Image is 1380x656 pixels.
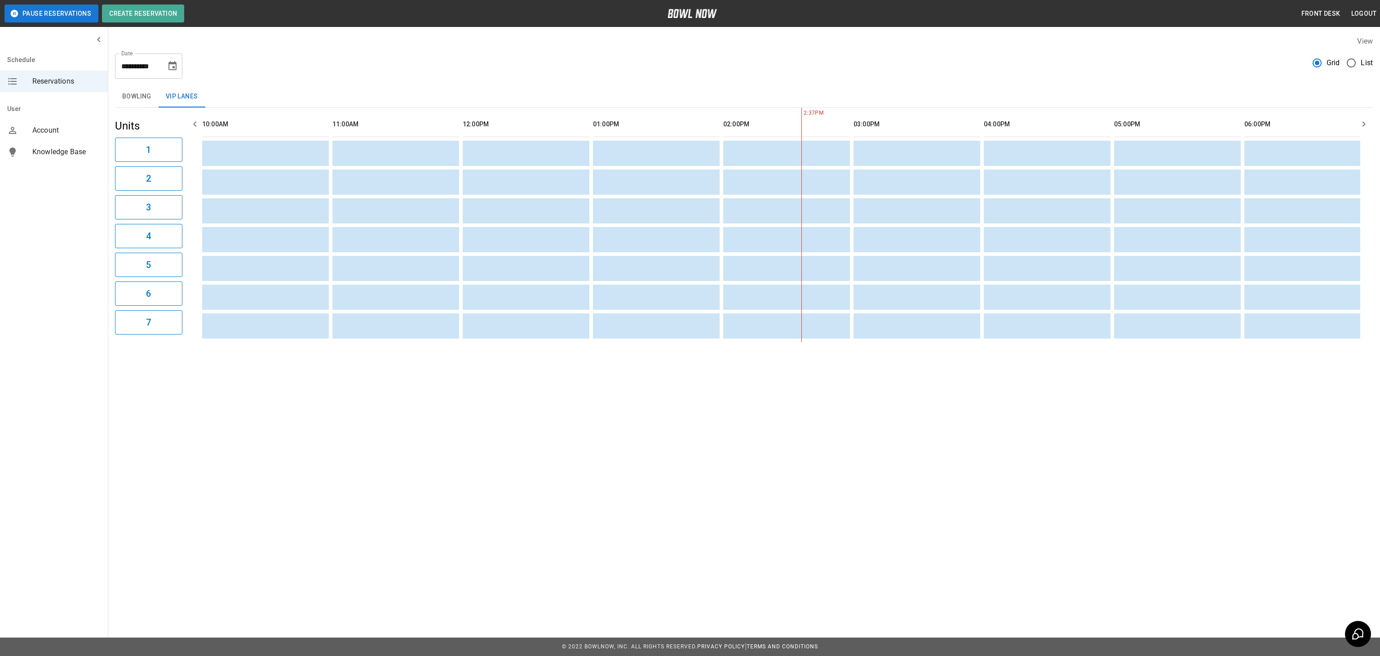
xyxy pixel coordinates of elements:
[1298,5,1344,22] button: Front Desk
[164,57,181,75] button: Choose date, selected date is Oct 10, 2025
[801,109,804,118] span: 2:37PM
[115,138,182,162] button: 1
[115,119,182,133] h5: Units
[562,643,697,650] span: © 2022 BowlNow, Inc. All Rights Reserved.
[115,253,182,277] button: 5
[146,258,151,272] h6: 5
[332,112,459,137] th: 11:00AM
[202,112,329,137] th: 10:00AM
[115,310,182,335] button: 7
[146,229,151,243] h6: 4
[32,125,101,136] span: Account
[146,286,151,301] h6: 6
[102,4,184,22] button: Create Reservation
[697,643,745,650] a: Privacy Policy
[32,76,101,87] span: Reservations
[146,143,151,157] h6: 1
[146,315,151,330] h6: 7
[115,166,182,191] button: 2
[4,4,98,22] button: Pause Reservations
[146,171,151,186] h6: 2
[668,9,717,18] img: logo
[463,112,589,137] th: 12:00PM
[747,643,818,650] a: Terms and Conditions
[115,224,182,248] button: 4
[1361,58,1373,68] span: List
[115,86,1373,107] div: inventory tabs
[159,86,205,107] button: VIP Lanes
[32,147,101,157] span: Knowledge Base
[593,112,720,137] th: 01:00PM
[1348,5,1380,22] button: Logout
[1357,37,1373,45] label: View
[1327,58,1340,68] span: Grid
[115,86,159,107] button: Bowling
[115,195,182,219] button: 3
[146,200,151,214] h6: 3
[115,281,182,306] button: 6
